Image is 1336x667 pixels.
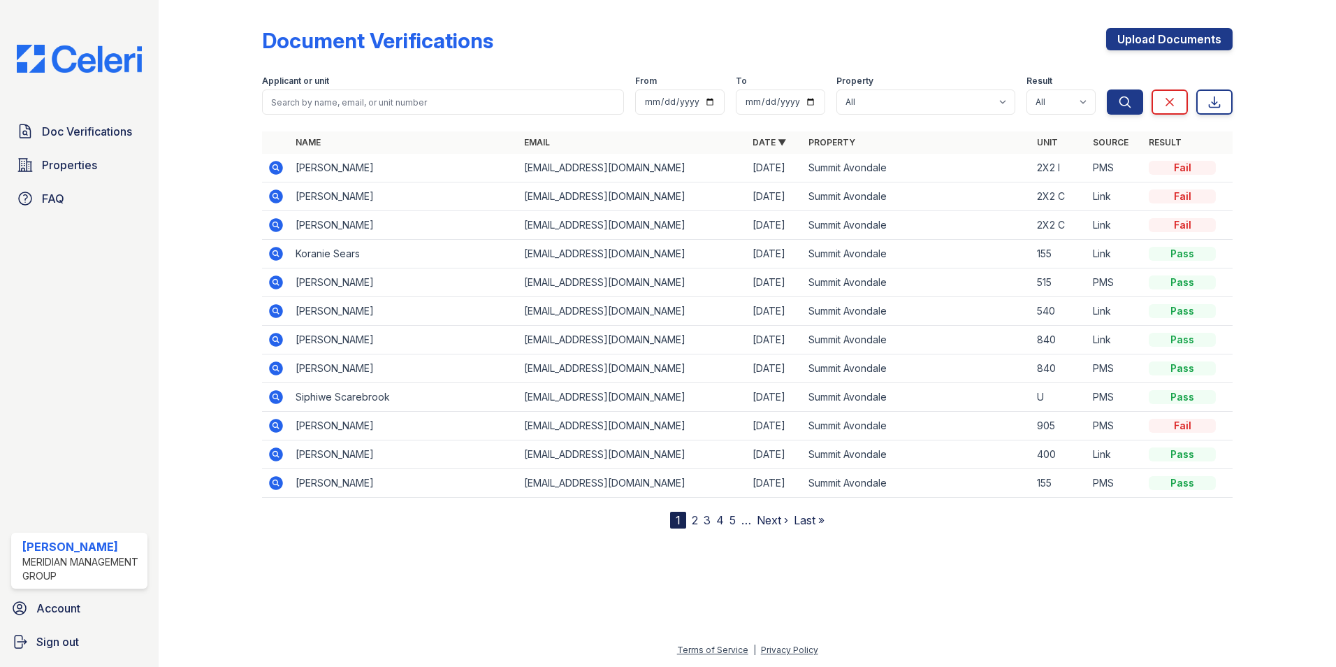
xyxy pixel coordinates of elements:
[747,297,803,326] td: [DATE]
[747,354,803,383] td: [DATE]
[290,326,518,354] td: [PERSON_NAME]
[42,123,132,140] span: Doc Verifications
[1031,268,1087,297] td: 515
[1087,469,1143,498] td: PMS
[518,354,747,383] td: [EMAIL_ADDRESS][DOMAIN_NAME]
[747,268,803,297] td: [DATE]
[803,182,1031,211] td: Summit Avondale
[1087,412,1143,440] td: PMS
[290,211,518,240] td: [PERSON_NAME]
[1031,469,1087,498] td: 155
[803,297,1031,326] td: Summit Avondale
[704,513,711,527] a: 3
[42,190,64,207] span: FAQ
[518,297,747,326] td: [EMAIL_ADDRESS][DOMAIN_NAME]
[6,45,153,73] img: CE_Logo_Blue-a8612792a0a2168367f1c8372b55b34899dd931a85d93a1a3d3e32e68fde9ad4.png
[1087,268,1143,297] td: PMS
[794,513,825,527] a: Last »
[1087,154,1143,182] td: PMS
[296,137,321,148] a: Name
[1149,161,1216,175] div: Fail
[1087,182,1143,211] td: Link
[290,469,518,498] td: [PERSON_NAME]
[736,76,747,87] label: To
[747,412,803,440] td: [DATE]
[1149,390,1216,404] div: Pass
[1149,361,1216,375] div: Pass
[1149,333,1216,347] div: Pass
[290,268,518,297] td: [PERSON_NAME]
[1031,412,1087,440] td: 905
[1031,154,1087,182] td: 2X2 I
[808,137,855,148] a: Property
[518,268,747,297] td: [EMAIL_ADDRESS][DOMAIN_NAME]
[290,412,518,440] td: [PERSON_NAME]
[747,211,803,240] td: [DATE]
[1149,189,1216,203] div: Fail
[262,89,624,115] input: Search by name, email, or unit number
[803,211,1031,240] td: Summit Avondale
[1087,440,1143,469] td: Link
[803,412,1031,440] td: Summit Avondale
[1087,240,1143,268] td: Link
[1031,240,1087,268] td: 155
[518,182,747,211] td: [EMAIL_ADDRESS][DOMAIN_NAME]
[803,154,1031,182] td: Summit Avondale
[1087,211,1143,240] td: Link
[729,513,736,527] a: 5
[753,645,756,655] div: |
[692,513,698,527] a: 2
[747,383,803,412] td: [DATE]
[1149,419,1216,433] div: Fail
[22,538,142,555] div: [PERSON_NAME]
[518,440,747,469] td: [EMAIL_ADDRESS][DOMAIN_NAME]
[518,469,747,498] td: [EMAIL_ADDRESS][DOMAIN_NAME]
[1031,297,1087,326] td: 540
[803,469,1031,498] td: Summit Avondale
[22,555,142,583] div: Meridian Management Group
[36,600,80,617] span: Account
[747,154,803,182] td: [DATE]
[11,117,147,145] a: Doc Verifications
[518,240,747,268] td: [EMAIL_ADDRESS][DOMAIN_NAME]
[524,137,550,148] a: Email
[1149,447,1216,461] div: Pass
[6,628,153,656] a: Sign out
[262,28,493,53] div: Document Verifications
[1149,137,1182,148] a: Result
[1031,440,1087,469] td: 400
[1031,354,1087,383] td: 840
[1087,297,1143,326] td: Link
[1149,476,1216,490] div: Pass
[518,412,747,440] td: [EMAIL_ADDRESS][DOMAIN_NAME]
[1031,182,1087,211] td: 2X2 C
[518,326,747,354] td: [EMAIL_ADDRESS][DOMAIN_NAME]
[1149,247,1216,261] div: Pass
[753,137,786,148] a: Date ▼
[635,76,657,87] label: From
[518,383,747,412] td: [EMAIL_ADDRESS][DOMAIN_NAME]
[803,354,1031,383] td: Summit Avondale
[716,513,724,527] a: 4
[803,440,1031,469] td: Summit Avondale
[290,154,518,182] td: [PERSON_NAME]
[747,440,803,469] td: [DATE]
[1093,137,1128,148] a: Source
[803,326,1031,354] td: Summit Avondale
[36,633,79,650] span: Sign out
[1106,28,1233,50] a: Upload Documents
[1031,326,1087,354] td: 840
[803,383,1031,412] td: Summit Avondale
[761,645,818,655] a: Privacy Policy
[290,240,518,268] td: Koranie Sears
[747,326,803,354] td: [DATE]
[803,240,1031,268] td: Summit Avondale
[803,268,1031,297] td: Summit Avondale
[518,154,747,182] td: [EMAIL_ADDRESS][DOMAIN_NAME]
[290,297,518,326] td: [PERSON_NAME]
[747,182,803,211] td: [DATE]
[836,76,873,87] label: Property
[290,182,518,211] td: [PERSON_NAME]
[1031,383,1087,412] td: U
